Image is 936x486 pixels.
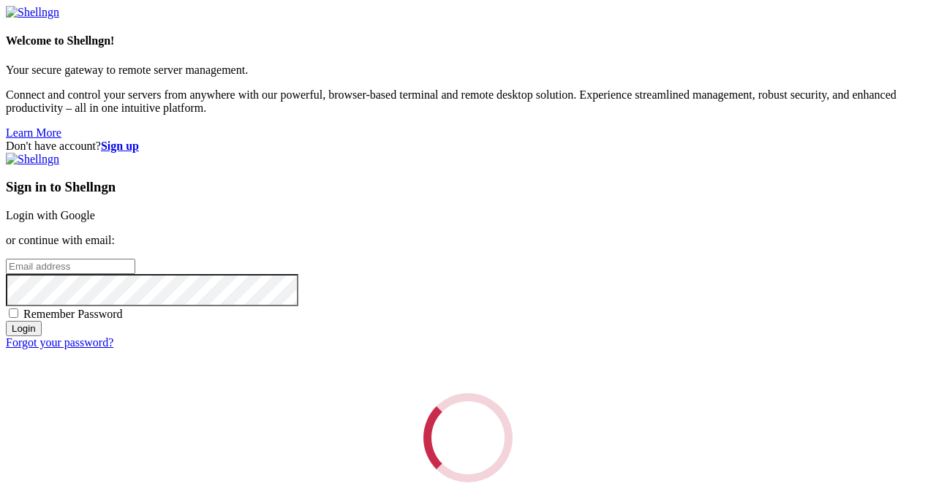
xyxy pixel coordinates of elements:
[23,308,123,320] span: Remember Password
[6,179,930,195] h3: Sign in to Shellngn
[6,88,930,115] p: Connect and control your servers from anywhere with our powerful, browser-based terminal and remo...
[101,140,139,152] a: Sign up
[6,126,61,139] a: Learn More
[6,64,930,77] p: Your secure gateway to remote server management.
[6,234,930,247] p: or continue with email:
[6,34,930,48] h4: Welcome to Shellngn!
[6,259,135,274] input: Email address
[6,140,930,153] div: Don't have account?
[6,6,59,19] img: Shellngn
[6,153,59,166] img: Shellngn
[6,336,113,349] a: Forgot your password?
[9,308,18,318] input: Remember Password
[6,209,95,221] a: Login with Google
[6,321,42,336] input: Login
[419,389,516,486] div: Loading...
